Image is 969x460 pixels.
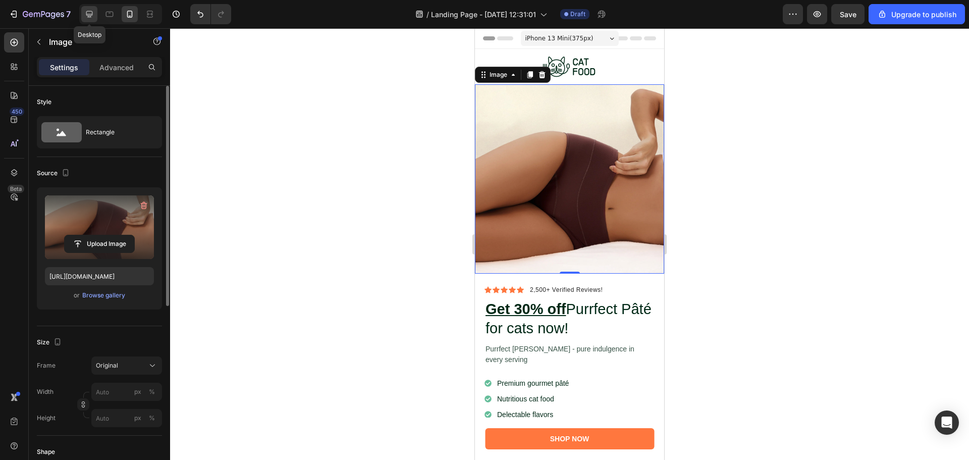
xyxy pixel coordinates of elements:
div: Beta [8,185,24,193]
span: Draft [570,10,585,19]
div: Undo/Redo [190,4,231,24]
p: 7 [66,8,71,20]
button: Upload Image [64,235,135,253]
div: 450 [10,108,24,116]
input: px% [91,383,162,401]
button: Save [831,4,865,24]
div: Upgrade to publish [877,9,956,20]
button: 7 [4,4,75,24]
button: Original [91,356,162,375]
span: or [74,289,80,301]
span: Landing Page - [DATE] 12:31:01 [431,9,536,20]
label: Height [37,414,56,423]
button: px [146,412,158,424]
div: Source [37,167,72,180]
div: % [149,387,155,396]
label: Width [37,387,53,396]
button: % [132,412,144,424]
div: Open Intercom Messenger [935,411,959,435]
p: Image [49,36,135,48]
span: / [426,9,429,20]
div: % [149,414,155,423]
div: px [134,387,141,396]
p: Settings [50,62,78,73]
div: Rectangle [86,121,147,144]
button: % [132,386,144,398]
div: Shape [37,447,55,456]
iframe: Design area [475,28,664,460]
input: https://example.com/image.jpg [45,267,154,285]
div: Size [37,336,64,349]
button: px [146,386,158,398]
p: Advanced [99,62,134,73]
button: Upgrade to publish [869,4,965,24]
button: Browse gallery [82,290,126,300]
span: Save [840,10,856,19]
label: Frame [37,361,56,370]
div: Browse gallery [82,291,125,300]
input: px% [91,409,162,427]
span: Original [96,361,118,370]
div: px [134,414,141,423]
div: Style [37,97,51,107]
